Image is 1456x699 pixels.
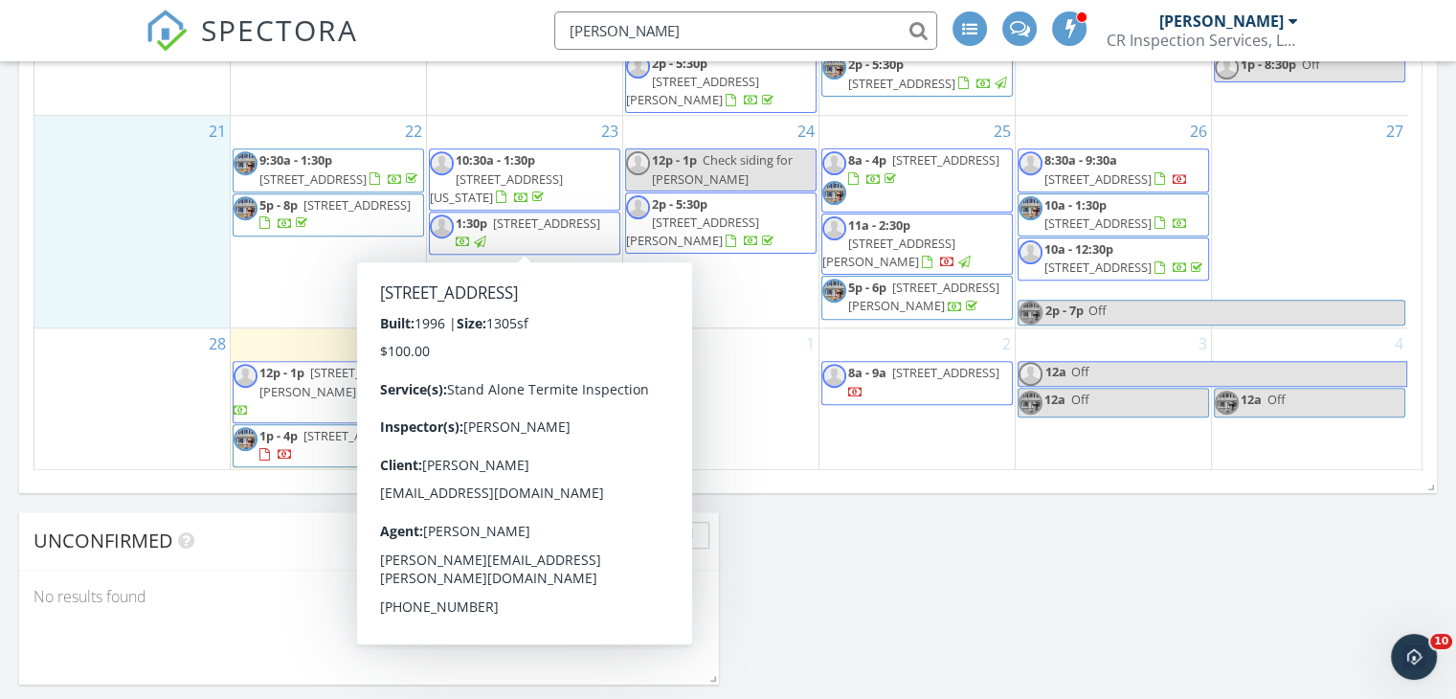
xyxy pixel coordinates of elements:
span: 12a [1241,391,1262,408]
span: [STREET_ADDRESS] [1044,214,1152,232]
span: 2p - 5:30p [652,55,707,72]
img: pxl_20230116_152811681.jpg [822,56,846,79]
a: Go to October 3, 2025 [1195,328,1211,359]
a: 8:30a - 9:30a [STREET_ADDRESS] [1044,151,1188,187]
img: default-user-f0147aede5fd5fa78ca7ade42f37bd4542148d508eef1c3d3ea960f66861d68b.jpg [1019,362,1042,386]
img: default-user-f0147aede5fd5fa78ca7ade42f37bd4542148d508eef1c3d3ea960f66861d68b.jpg [626,195,650,219]
a: 2p - 5:30p [STREET_ADDRESS][PERSON_NAME] [626,195,777,249]
a: Go to September 23, 2025 [597,116,622,147]
span: 10 [1430,634,1452,649]
a: 12p - 1p [STREET_ADDRESS][PERSON_NAME][US_STATE] [233,361,424,423]
span: [STREET_ADDRESS][US_STATE] [430,170,563,206]
td: Go to September 30, 2025 [427,328,623,469]
a: 1:30p [STREET_ADDRESS] [456,214,600,250]
a: 10a - 12:30p [STREET_ADDRESS] [1044,240,1206,276]
span: 5p - 6p [848,279,886,296]
img: default-user-f0147aede5fd5fa78ca7ade42f37bd4542148d508eef1c3d3ea960f66861d68b.jpg [1215,56,1239,79]
td: Go to September 25, 2025 [818,116,1015,328]
span: [STREET_ADDRESS] [456,445,563,462]
span: [STREET_ADDRESS] [303,427,411,444]
span: [STREET_ADDRESS] [1044,259,1152,276]
a: Go to September 22, 2025 [401,116,426,147]
span: 10a - 1:30p [1044,196,1107,214]
span: [STREET_ADDRESS][PERSON_NAME] [848,279,999,314]
input: Search everything... [554,11,937,50]
span: Off [1267,391,1286,408]
span: 8a - 10:30a [456,364,518,381]
a: 2p - 5:30p [STREET_ADDRESS] [821,53,1013,96]
img: pxl_20230116_152811681.jpg [822,181,846,205]
a: 5p - 6p [STREET_ADDRESS][PERSON_NAME] [848,279,999,314]
span: 2p - 5:30p [848,56,904,73]
td: Go to October 4, 2025 [1211,328,1407,469]
img: pxl_20230116_152811681.jpg [234,151,258,175]
span: Check siding for [PERSON_NAME] [652,151,793,187]
span: 2p - 5:30p [652,195,707,213]
iframe: Intercom live chat [1391,634,1437,680]
a: 10a - 1:30p [STREET_ADDRESS] [1044,196,1188,232]
span: Off [1302,56,1320,73]
a: 3p - 5:30p [STREET_ADDRESS] [456,427,581,462]
a: 8a - 9a [STREET_ADDRESS] [848,364,999,399]
img: pxl_20230116_152811681.jpg [1019,391,1042,415]
span: [STREET_ADDRESS][PERSON_NAME] [430,383,563,418]
span: 8a - 9a [848,364,886,381]
img: default-user-f0147aede5fd5fa78ca7ade42f37bd4542148d508eef1c3d3ea960f66861d68b.jpg [430,151,454,175]
span: SPECTORA [201,10,358,50]
img: pxl_20230116_152811681.jpg [1215,391,1239,415]
a: Go to September 21, 2025 [205,116,230,147]
a: 5p - 6p [STREET_ADDRESS][PERSON_NAME] [821,276,1013,319]
a: 3p - 5:30p [STREET_ADDRESS] [429,424,620,467]
td: Go to September 29, 2025 [231,328,427,469]
span: 12p - 1p [652,151,697,169]
a: 10:30a - 1:30p [STREET_ADDRESS][US_STATE] [429,148,620,211]
span: [STREET_ADDRESS][PERSON_NAME] [626,73,759,108]
span: 3p - 5:30p [456,427,511,444]
td: Go to September 27, 2025 [1211,116,1407,328]
a: 11a - 2:30p [STREET_ADDRESS][PERSON_NAME] [822,216,974,270]
span: 10a - 12:30p [1044,240,1113,258]
img: default-user-f0147aede5fd5fa78ca7ade42f37bd4542148d508eef1c3d3ea960f66861d68b.jpg [430,364,454,388]
div: No results found [19,571,719,622]
a: 2p - 5:30p [STREET_ADDRESS][PERSON_NAME] [625,52,817,114]
a: 1p - 4p [STREET_ADDRESS] [233,424,424,467]
a: Go to September 25, 2025 [990,116,1015,147]
a: 8a - 10:30a [STREET_ADDRESS][PERSON_NAME] [429,361,620,423]
a: 12p - 1p [STREET_ADDRESS][PERSON_NAME][US_STATE] [234,364,419,417]
a: 9:30a - 1:30p [STREET_ADDRESS] [259,151,421,187]
img: pxl_20230116_152811681.jpg [1019,196,1042,220]
a: 8a - 4p [STREET_ADDRESS] [848,151,999,187]
a: Go to September 24, 2025 [794,116,818,147]
span: Off [1088,302,1107,319]
span: [STREET_ADDRESS][PERSON_NAME] [822,235,955,270]
span: 1p - 8:30p [1241,56,1296,73]
a: 2p - 5:30p [STREET_ADDRESS][PERSON_NAME] [626,55,777,108]
a: Go to October 1, 2025 [802,328,818,359]
a: 5p - 8p [STREET_ADDRESS] [233,193,424,237]
img: pxl_20230116_152811681.jpg [234,196,258,220]
img: default-user-f0147aede5fd5fa78ca7ade42f37bd4542148d508eef1c3d3ea960f66861d68b.jpg [430,427,454,451]
td: Go to September 22, 2025 [231,116,427,328]
span: 8a - 4p [848,151,886,169]
a: 8:30a - 9:30a [STREET_ADDRESS] [1018,148,1209,192]
td: Go to September 23, 2025 [427,116,623,328]
img: default-user-f0147aede5fd5fa78ca7ade42f37bd4542148d508eef1c3d3ea960f66861d68b.jpg [626,55,650,79]
span: [STREET_ADDRESS] [892,364,999,381]
a: Go to September 26, 2025 [1186,116,1211,147]
span: [STREET_ADDRESS] [892,151,999,169]
a: Go to October 2, 2025 [998,328,1015,359]
span: 1:30p [456,214,487,232]
span: 8:30a - 9:30a [1044,151,1117,169]
td: Go to September 26, 2025 [1015,116,1211,328]
a: 5p - 8p [STREET_ADDRESS] [259,196,411,232]
span: 12a [1044,391,1065,408]
span: [STREET_ADDRESS] [848,75,955,92]
td: Go to October 2, 2025 [818,328,1015,469]
a: 2p - 5:30p [STREET_ADDRESS][PERSON_NAME] [625,192,817,255]
span: Unconfirmed [34,528,173,553]
a: 10a - 12:30p [STREET_ADDRESS] [1018,237,1209,281]
a: 8a - 4p [STREET_ADDRESS] [821,148,1013,212]
span: 9:30a - 1:30p [259,151,332,169]
a: SPECTORA [146,26,358,66]
span: 12p - 1p [259,364,304,381]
